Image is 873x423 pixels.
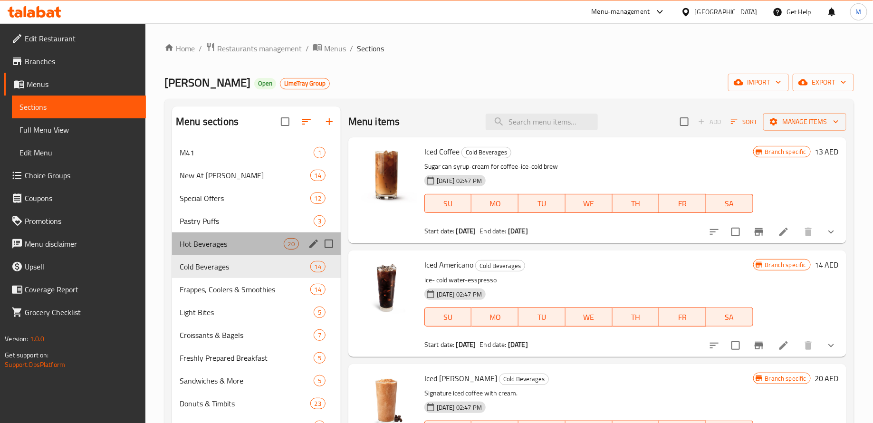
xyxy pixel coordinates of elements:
[703,334,726,357] button: sort-choices
[12,141,146,164] a: Edit Menu
[254,78,276,89] div: Open
[471,308,518,327] button: MO
[310,398,326,409] div: items
[348,115,400,129] h2: Menu items
[172,392,341,415] div: Donuts & Timbits23
[29,333,44,345] span: 1.0.0
[180,215,314,227] span: Pastry Puffs
[180,284,310,295] div: Frappes, Coolers & Smoothies
[748,334,770,357] button: Branch-specific-item
[616,310,656,324] span: TH
[314,352,326,364] div: items
[462,147,511,158] span: Cold Beverages
[736,77,781,88] span: import
[172,187,341,210] div: Special Offers12
[694,115,725,129] span: Add item
[307,237,321,251] button: edit
[180,307,314,318] div: Light Bites
[4,301,146,324] a: Grocery Checklist
[306,43,309,54] li: /
[761,374,810,383] span: Branch specific
[164,72,250,93] span: [PERSON_NAME]
[324,43,346,54] span: Menus
[180,147,314,158] div: M41
[172,232,341,255] div: Hot Beverages20edit
[429,310,468,324] span: SU
[180,398,310,409] span: Donuts & Timbits
[275,112,295,132] span: Select all sections
[12,96,146,118] a: Sections
[433,403,486,412] span: [DATE] 02:47 PM
[476,260,525,271] span: Cold Beverages
[424,371,497,385] span: Iced [PERSON_NAME]
[616,197,656,211] span: TH
[5,349,48,361] span: Get support on:
[706,194,753,213] button: SA
[172,210,341,232] div: Pastry Puffs3
[314,331,325,340] span: 7
[180,375,314,386] span: Sandwiches & More
[311,285,325,294] span: 14
[164,42,854,55] nav: breadcrumb
[725,115,763,129] span: Sort items
[180,329,314,341] div: Croissants & Bagels
[311,194,325,203] span: 12
[793,74,854,91] button: export
[613,194,660,213] button: TH
[433,290,486,299] span: [DATE] 02:47 PM
[180,192,310,204] span: Special Offers
[566,308,613,327] button: WE
[820,221,843,243] button: show more
[25,56,138,67] span: Branches
[613,308,660,327] button: TH
[180,238,283,250] span: Hot Beverages
[25,307,138,318] span: Grocery Checklist
[761,147,810,156] span: Branch specific
[25,261,138,272] span: Upsell
[4,73,146,96] a: Menus
[25,238,138,250] span: Menu disclaimer
[310,261,326,272] div: items
[726,222,746,242] span: Select to update
[172,255,341,278] div: Cold Beverages14
[172,369,341,392] div: Sandwiches & More5
[569,197,609,211] span: WE
[820,334,843,357] button: show more
[4,232,146,255] a: Menu disclaimer
[284,240,298,249] span: 20
[480,338,507,351] span: End date:
[314,217,325,226] span: 3
[475,197,515,211] span: MO
[424,308,472,327] button: SU
[659,308,706,327] button: FR
[314,147,326,158] div: items
[4,255,146,278] a: Upsell
[663,310,702,324] span: FR
[25,284,138,295] span: Coverage Report
[199,43,202,54] li: /
[350,43,353,54] li: /
[314,376,325,385] span: 5
[180,261,310,272] span: Cold Beverages
[815,258,839,271] h6: 14 AED
[815,145,839,158] h6: 13 AED
[471,194,518,213] button: MO
[311,171,325,180] span: 14
[475,310,515,324] span: MO
[499,374,549,385] div: Cold Beverages
[314,308,325,317] span: 5
[172,141,341,164] div: M411
[424,225,455,237] span: Start date:
[295,110,318,133] span: Sort sections
[4,210,146,232] a: Promotions
[508,225,528,237] b: [DATE]
[518,308,566,327] button: TU
[518,194,566,213] button: TU
[731,116,757,127] span: Sort
[172,324,341,346] div: Croissants & Bagels7
[164,43,195,54] a: Home
[429,197,468,211] span: SU
[25,215,138,227] span: Promotions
